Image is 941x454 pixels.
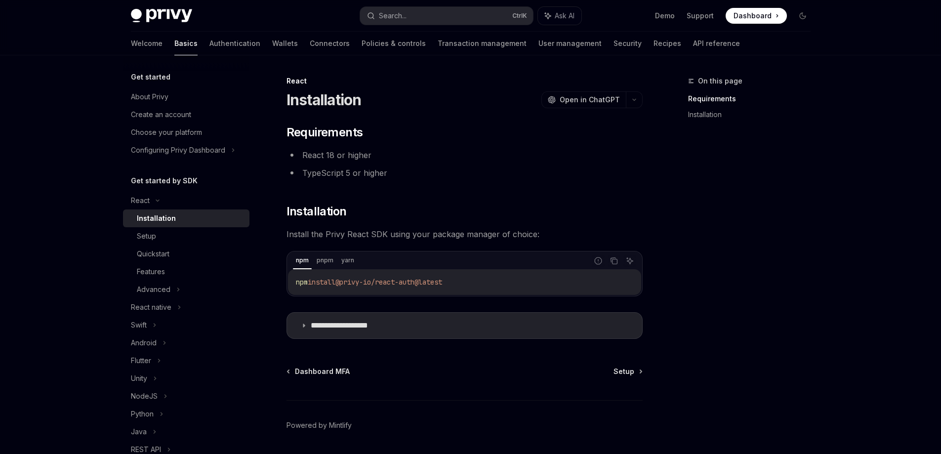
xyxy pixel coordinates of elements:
div: React [131,195,150,206]
div: Search... [379,10,407,22]
div: Configuring Privy Dashboard [131,144,225,156]
div: Flutter [131,355,151,367]
span: Install the Privy React SDK using your package manager of choice: [286,227,643,241]
div: Installation [137,212,176,224]
span: Dashboard [734,11,772,21]
a: About Privy [123,88,249,106]
a: Authentication [209,32,260,55]
a: Security [614,32,642,55]
a: API reference [693,32,740,55]
a: Welcome [131,32,163,55]
a: Setup [123,227,249,245]
span: Setup [614,367,634,376]
span: Ctrl K [512,12,527,20]
a: Connectors [310,32,350,55]
button: Search...CtrlK [360,7,533,25]
div: Quickstart [137,248,169,260]
a: Features [123,263,249,281]
a: Recipes [654,32,681,55]
div: Java [131,426,147,438]
button: Open in ChatGPT [541,91,626,108]
button: Toggle dark mode [795,8,811,24]
a: Demo [655,11,675,21]
div: Setup [137,230,156,242]
a: Choose your platform [123,124,249,141]
h1: Installation [286,91,362,109]
a: Installation [688,107,818,123]
a: Dashboard [726,8,787,24]
span: @privy-io/react-auth@latest [335,278,442,287]
div: Choose your platform [131,126,202,138]
span: Dashboard MFA [295,367,350,376]
div: Features [137,266,165,278]
span: npm [296,278,308,287]
li: React 18 or higher [286,148,643,162]
a: Installation [123,209,249,227]
div: React native [131,301,171,313]
a: Setup [614,367,642,376]
div: npm [293,254,312,266]
div: About Privy [131,91,168,103]
div: Android [131,337,157,349]
span: Requirements [286,124,363,140]
a: Quickstart [123,245,249,263]
a: Transaction management [438,32,527,55]
a: Basics [174,32,198,55]
h5: Get started [131,71,170,83]
button: Ask AI [538,7,581,25]
span: Ask AI [555,11,574,21]
a: Powered by Mintlify [286,420,352,430]
span: Open in ChatGPT [560,95,620,105]
button: Report incorrect code [592,254,605,267]
a: Wallets [272,32,298,55]
a: Support [687,11,714,21]
span: install [308,278,335,287]
div: pnpm [314,254,336,266]
div: NodeJS [131,390,158,402]
span: On this page [698,75,742,87]
div: Create an account [131,109,191,121]
div: Python [131,408,154,420]
li: TypeScript 5 or higher [286,166,643,180]
div: Unity [131,372,147,384]
div: yarn [338,254,357,266]
div: React [286,76,643,86]
button: Copy the contents from the code block [608,254,620,267]
h5: Get started by SDK [131,175,198,187]
a: User management [538,32,602,55]
img: dark logo [131,9,192,23]
a: Create an account [123,106,249,124]
div: Advanced [137,284,170,295]
span: Installation [286,204,347,219]
button: Ask AI [623,254,636,267]
a: Dashboard MFA [287,367,350,376]
a: Requirements [688,91,818,107]
div: Swift [131,319,147,331]
a: Policies & controls [362,32,426,55]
